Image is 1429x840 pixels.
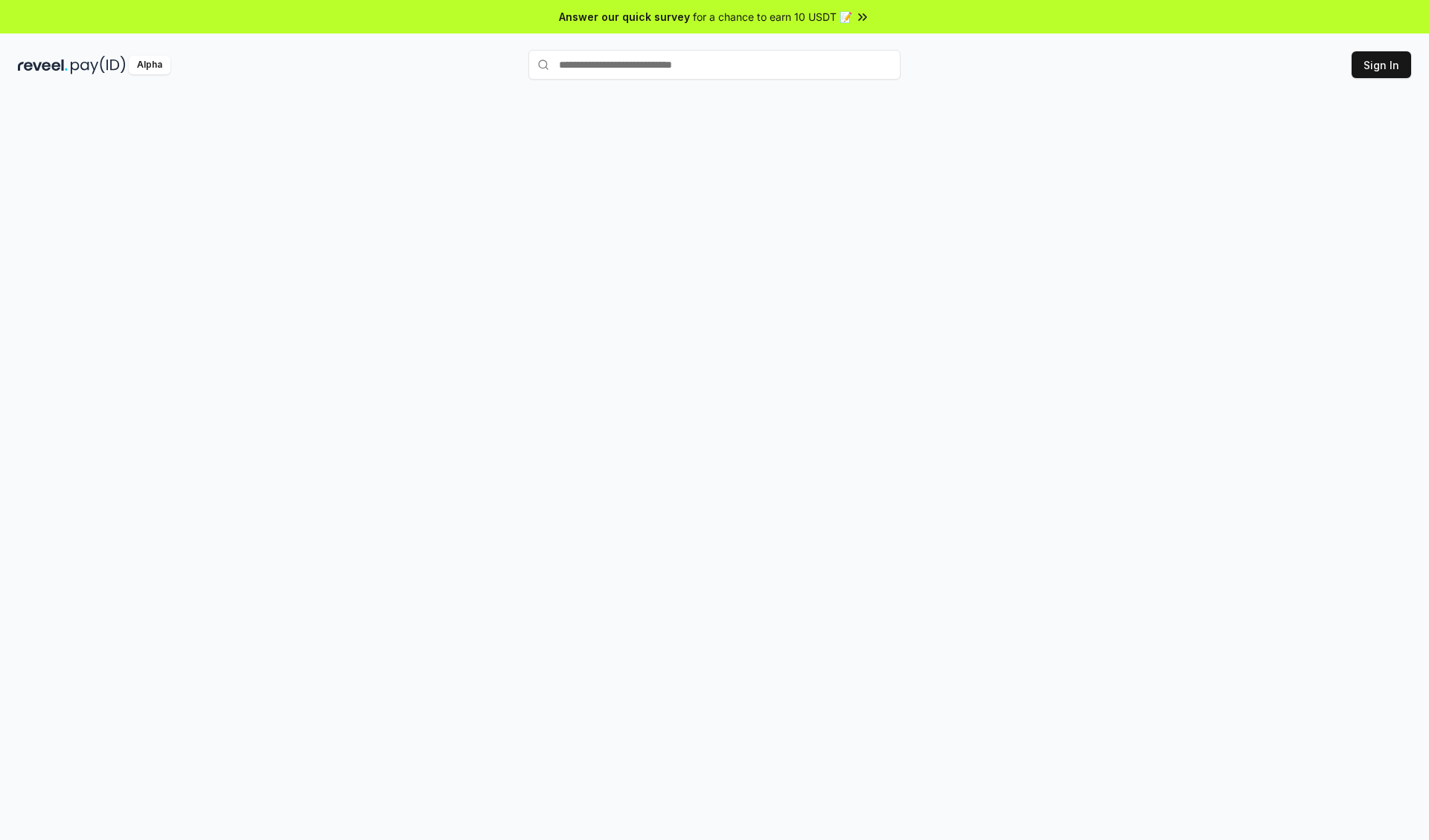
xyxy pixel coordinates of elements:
button: Sign In [1352,51,1411,78]
span: Answer our quick survey [559,9,690,25]
img: reveel_dark [18,56,68,74]
div: Alpha [129,56,170,74]
span: for a chance to earn 10 USDT 📝 [693,9,852,25]
img: pay_id [71,56,126,74]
